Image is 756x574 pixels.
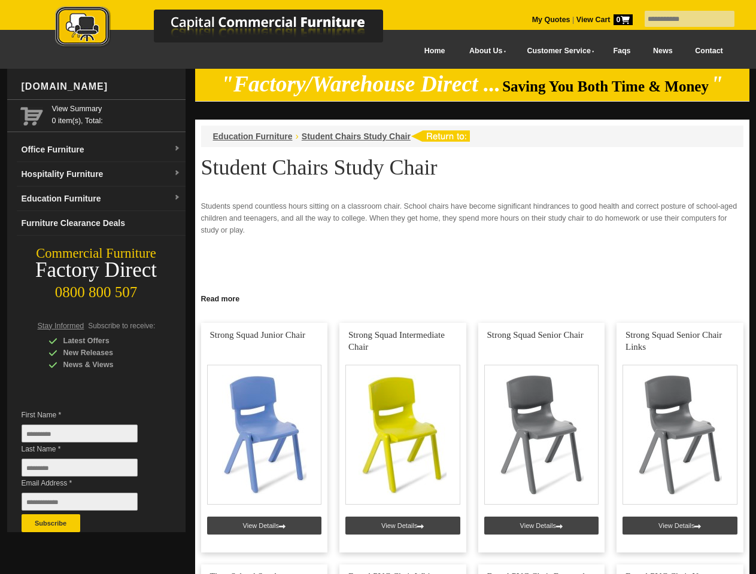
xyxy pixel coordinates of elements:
img: return to [411,130,470,142]
div: Factory Direct [7,262,186,279]
span: Subscribe to receive: [88,322,155,330]
a: Furniture Clearance Deals [17,211,186,236]
input: Email Address * [22,493,138,511]
div: Latest Offers [48,335,162,347]
a: Customer Service [514,38,602,65]
div: [DOMAIN_NAME] [17,69,186,105]
li: › [296,130,299,142]
img: dropdown [174,145,181,152]
div: New Releases [48,347,162,359]
a: Student Chairs Study Chair [302,132,411,141]
img: dropdown [174,194,181,201]
img: dropdown [174,170,181,177]
span: Stay Informed [38,322,84,330]
a: Capital Commercial Furniture Logo [22,6,441,53]
a: Contact [684,38,734,65]
div: News & Views [48,359,162,371]
span: Last Name * [22,443,156,455]
a: Click to read more [195,290,749,305]
a: Education Furnituredropdown [17,187,186,211]
input: Last Name * [22,459,138,477]
a: Office Furnituredropdown [17,138,186,162]
div: Commercial Furniture [7,245,186,262]
span: Email Address * [22,477,156,489]
a: Hospitality Furnituredropdown [17,162,186,187]
span: 0 [614,14,633,25]
a: News [642,38,684,65]
img: Capital Commercial Furniture Logo [22,6,441,50]
a: About Us [456,38,514,65]
button: Subscribe [22,514,80,532]
a: My Quotes [532,16,570,24]
p: Students spend countless hours sitting on a classroom chair. School chairs have become significan... [201,200,743,236]
input: First Name * [22,425,138,442]
a: Education Furniture [213,132,293,141]
span: Saving You Both Time & Money [502,78,709,94]
a: Faqs [602,38,642,65]
h1: Student Chairs Study Chair [201,156,743,179]
span: 0 item(s), Total: [52,103,181,125]
a: View Summary [52,103,181,115]
span: First Name * [22,409,156,421]
strong: View Cart [576,16,633,24]
em: "Factory/Warehouse Direct ... [221,72,500,96]
div: 0800 800 507 [7,278,186,301]
em: " [711,72,723,96]
a: View Cart0 [574,16,632,24]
